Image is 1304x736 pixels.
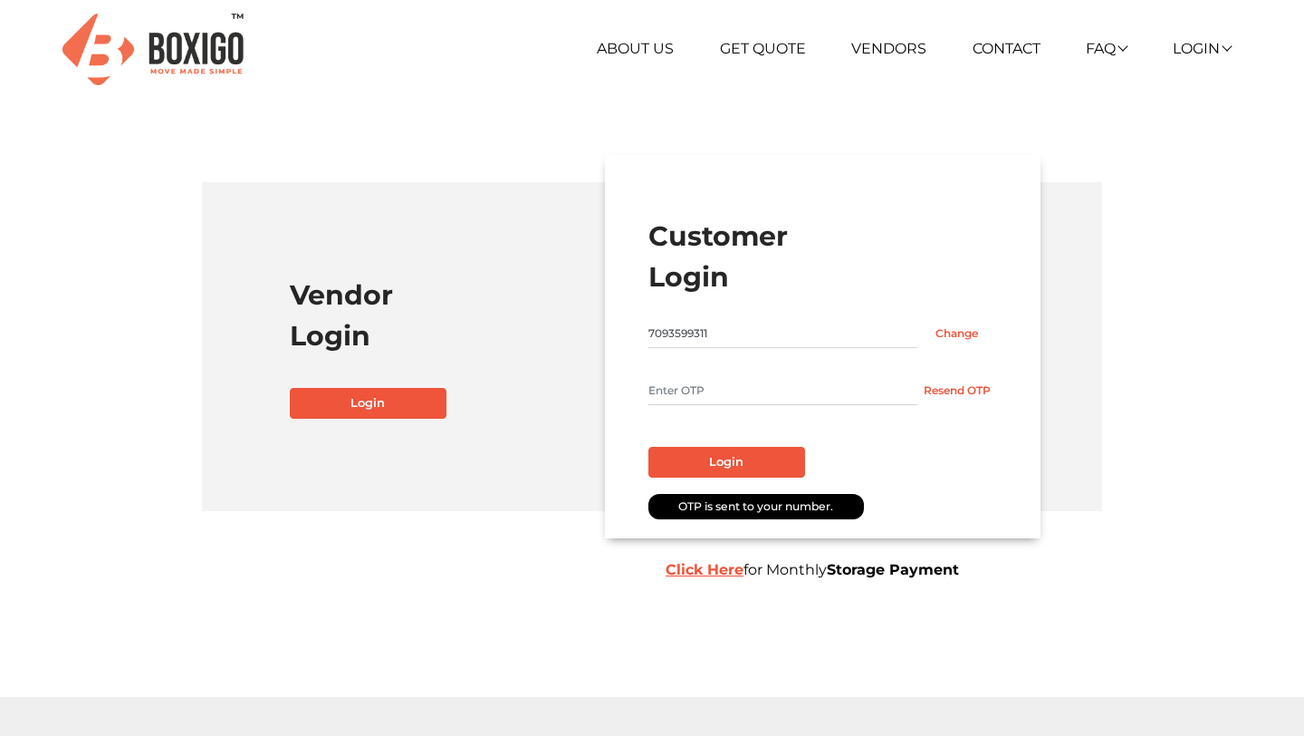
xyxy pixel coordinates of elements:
a: Login [1173,40,1231,57]
h1: Customer Login [648,216,997,297]
a: Click Here [666,561,743,578]
div: for Monthly [652,559,1168,581]
input: Mobile No [648,319,917,348]
a: About Us [597,40,674,57]
b: Storage Payment [827,561,959,578]
a: Contact [973,40,1040,57]
button: Resend OTP [917,376,998,405]
input: Change [917,319,998,348]
a: Login [290,388,446,419]
a: Get Quote [720,40,806,57]
div: OTP is sent to your number. [648,494,864,519]
h1: Vendor Login [290,275,638,356]
a: Vendors [851,40,926,57]
img: Boxigo [62,14,244,85]
input: Enter OTP [648,376,917,405]
a: FAQ [1086,40,1127,57]
button: Login [648,447,805,478]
